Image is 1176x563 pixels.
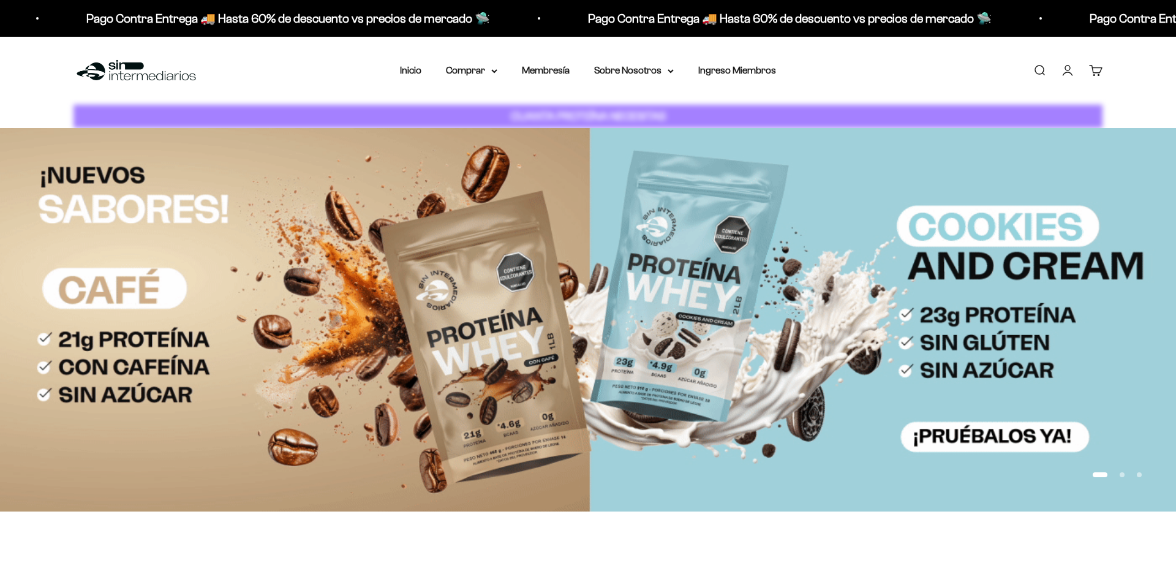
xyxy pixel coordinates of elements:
a: Membresía [522,65,570,75]
summary: Sobre Nosotros [594,62,674,78]
a: Inicio [400,65,421,75]
summary: Comprar [446,62,497,78]
p: Pago Contra Entrega 🚚 Hasta 60% de descuento vs precios de mercado 🛸 [86,9,490,28]
a: Ingreso Miembros [698,65,776,75]
strong: CUANTA PROTEÍNA NECESITAS [511,110,666,123]
p: Pago Contra Entrega 🚚 Hasta 60% de descuento vs precios de mercado 🛸 [588,9,992,28]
